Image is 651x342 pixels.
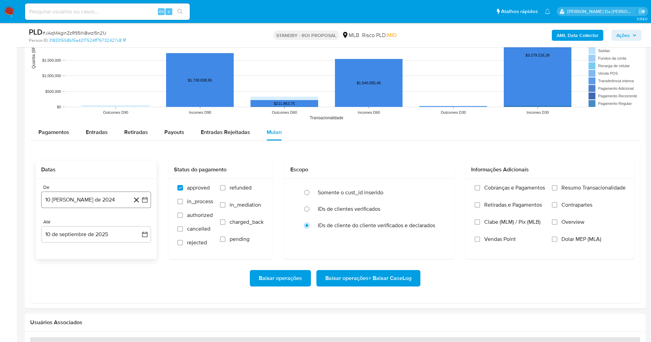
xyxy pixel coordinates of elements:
b: AML Data Collector [557,30,598,41]
span: 3.158.0 [637,16,648,22]
span: MID [387,31,397,39]
button: Ações [612,30,641,41]
span: Ações [616,30,630,41]
span: Atalhos rápidos [501,8,538,15]
p: patricia.varelo@mercadopago.com.br [567,8,637,15]
p: STANDBY - ROI PROPOSAL [274,30,339,40]
input: Pesquise usuários ou casos... [25,7,190,16]
span: # JAqMAginZzR95iN8wzI5n21J [43,29,106,36]
b: PLD [29,26,43,37]
a: Notificações [545,9,550,14]
h2: Usuários Associados [30,319,640,326]
a: Sair [639,8,646,15]
span: s [168,8,170,15]
div: MLB [342,32,359,39]
span: Risco PLD: [362,32,397,39]
button: search-icon [173,7,187,16]
a: 318331558b15a42f7524ff76732427c8 [49,37,126,44]
button: AML Data Collector [552,30,603,41]
b: Person ID [29,37,48,44]
span: Alt [159,8,164,15]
